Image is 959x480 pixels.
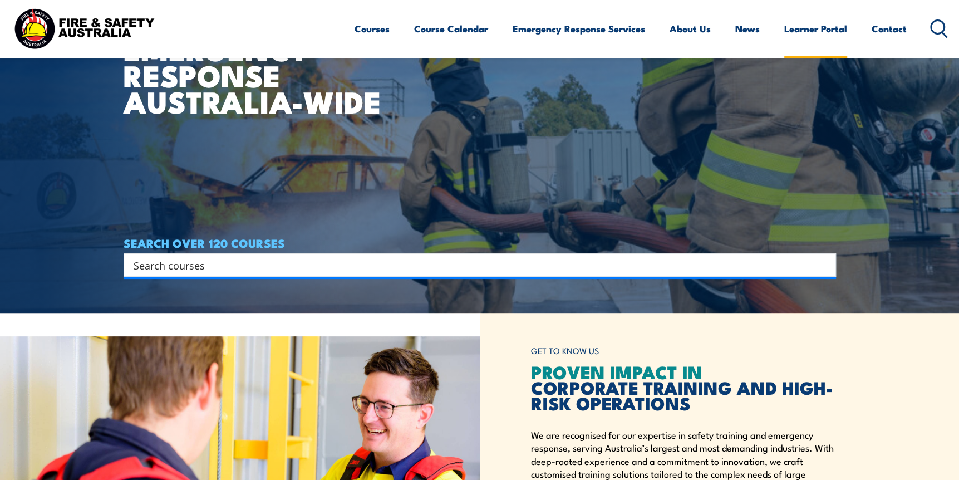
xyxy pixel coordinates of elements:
span: PROVEN IMPACT IN [531,357,702,385]
form: Search form [136,257,814,273]
a: Course Calendar [414,14,488,43]
a: Contact [872,14,907,43]
a: Learner Portal [784,14,847,43]
h4: SEARCH OVER 120 COURSES [124,237,836,249]
h6: GET TO KNOW US [531,341,836,361]
a: Courses [355,14,390,43]
h2: CORPORATE TRAINING AND HIGH-RISK OPERATIONS [531,364,836,410]
input: Search input [134,257,812,273]
a: About Us [670,14,711,43]
a: News [735,14,760,43]
a: Emergency Response Services [513,14,645,43]
button: Search magnifier button [817,257,832,273]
